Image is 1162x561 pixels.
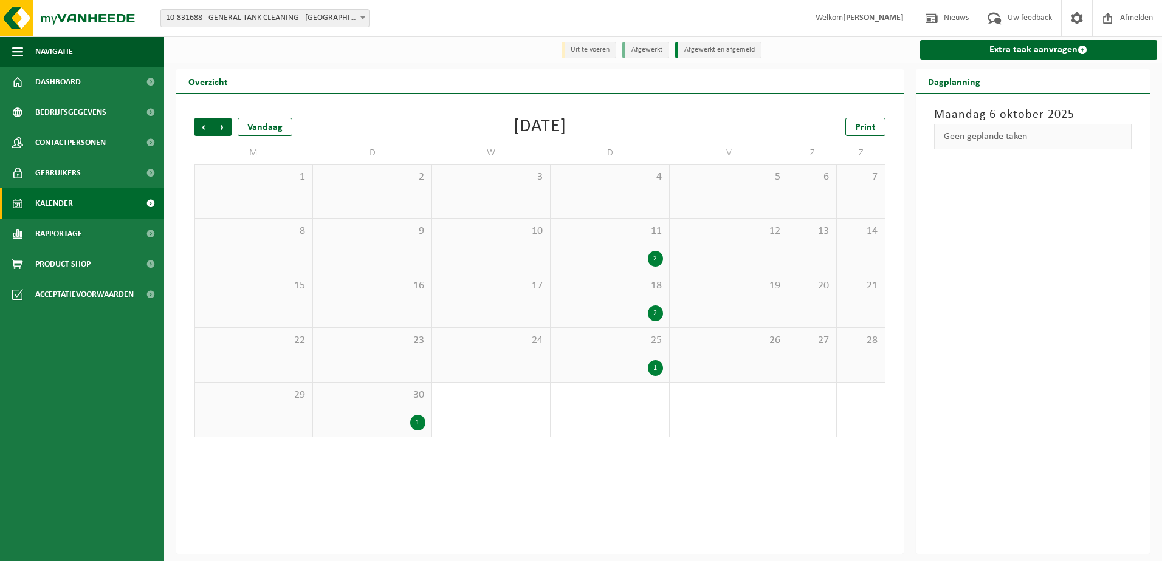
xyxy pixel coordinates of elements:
[794,225,830,238] span: 13
[788,142,837,164] td: Z
[432,142,551,164] td: W
[794,279,830,293] span: 20
[161,10,369,27] span: 10-831688 - GENERAL TANK CLEANING - ANTWERPEN
[194,118,213,136] span: Vorige
[675,42,761,58] li: Afgewerkt en afgemeld
[551,142,669,164] td: D
[201,389,306,402] span: 29
[160,9,370,27] span: 10-831688 - GENERAL TANK CLEANING - ANTWERPEN
[920,40,1158,59] a: Extra taak aanvragen
[201,171,306,184] span: 1
[794,171,830,184] span: 6
[35,279,134,310] span: Acceptatievoorwaarden
[676,279,782,293] span: 19
[35,36,73,67] span: Navigatie
[843,13,904,22] strong: [PERSON_NAME]
[934,124,1132,149] div: Geen geplande taken
[794,334,830,347] span: 27
[201,279,306,293] span: 15
[648,251,663,267] div: 2
[438,334,544,347] span: 24
[843,279,879,293] span: 21
[670,142,788,164] td: V
[622,42,669,58] li: Afgewerkt
[35,127,106,158] span: Contactpersonen
[35,158,81,188] span: Gebruikers
[676,334,782,347] span: 26
[934,106,1132,124] h3: Maandag 6 oktober 2025
[562,42,616,58] li: Uit te voeren
[35,188,73,219] span: Kalender
[843,225,879,238] span: 14
[843,171,879,184] span: 7
[648,360,663,376] div: 1
[35,67,81,97] span: Dashboard
[514,118,566,136] div: [DATE]
[438,279,544,293] span: 17
[319,389,425,402] span: 30
[410,415,425,430] div: 1
[438,225,544,238] span: 10
[238,118,292,136] div: Vandaag
[313,142,431,164] td: D
[438,171,544,184] span: 3
[319,279,425,293] span: 16
[176,69,240,93] h2: Overzicht
[213,118,232,136] span: Volgende
[201,334,306,347] span: 22
[35,249,91,279] span: Product Shop
[845,118,885,136] a: Print
[557,279,662,293] span: 18
[319,225,425,238] span: 9
[319,171,425,184] span: 2
[648,305,663,321] div: 2
[557,171,662,184] span: 4
[837,142,885,164] td: Z
[201,225,306,238] span: 8
[557,225,662,238] span: 11
[35,97,106,127] span: Bedrijfsgegevens
[557,334,662,347] span: 25
[676,171,782,184] span: 5
[916,69,992,93] h2: Dagplanning
[855,123,876,132] span: Print
[676,225,782,238] span: 12
[194,142,313,164] td: M
[319,334,425,347] span: 23
[843,334,879,347] span: 28
[35,219,82,249] span: Rapportage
